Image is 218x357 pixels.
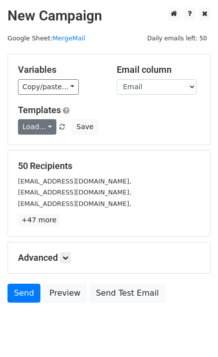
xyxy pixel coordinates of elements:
[144,34,211,42] a: Daily emails left: 50
[18,64,102,75] h5: Variables
[72,119,98,135] button: Save
[18,119,56,135] a: Load...
[18,105,61,115] a: Templates
[144,33,211,44] span: Daily emails left: 50
[7,284,40,303] a: Send
[18,188,131,196] small: [EMAIL_ADDRESS][DOMAIN_NAME],
[117,64,201,75] h5: Email column
[18,161,200,172] h5: 50 Recipients
[18,178,131,185] small: [EMAIL_ADDRESS][DOMAIN_NAME],
[168,309,218,357] iframe: Chat Widget
[89,284,165,303] a: Send Test Email
[18,214,60,226] a: +47 more
[18,79,79,95] a: Copy/paste...
[52,34,85,42] a: MergeMail
[7,7,211,24] h2: New Campaign
[18,252,200,263] h5: Advanced
[18,200,131,207] small: [EMAIL_ADDRESS][DOMAIN_NAME],
[7,34,85,42] small: Google Sheet:
[43,284,87,303] a: Preview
